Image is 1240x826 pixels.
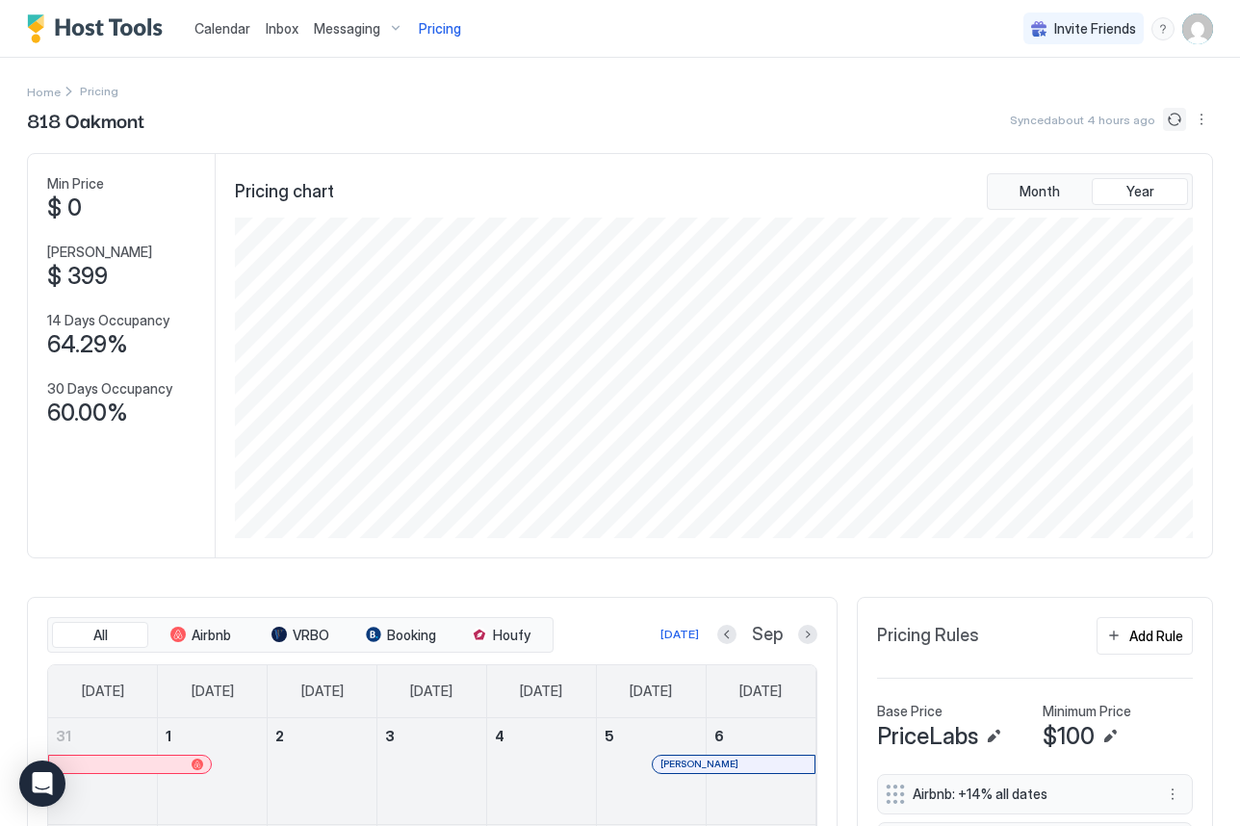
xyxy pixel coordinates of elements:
[501,665,581,717] a: Thursday
[1151,17,1175,40] div: menu
[419,20,461,38] span: Pricing
[377,718,487,825] td: September 3, 2025
[268,718,377,825] td: September 2, 2025
[1010,113,1155,127] span: Synced about 4 hours ago
[877,703,943,720] span: Base Price
[48,718,157,754] a: August 31, 2025
[752,624,783,646] span: Sep
[314,20,380,38] span: Messaging
[194,18,250,39] a: Calendar
[1092,178,1188,205] button: Year
[158,718,267,754] a: September 1, 2025
[27,14,171,43] a: Host Tools Logo
[387,627,436,644] span: Booking
[158,718,268,825] td: September 1, 2025
[56,728,71,744] span: 31
[1097,617,1193,655] button: Add Rule
[1161,783,1184,806] button: More options
[714,728,724,744] span: 6
[63,665,143,717] a: Sunday
[166,728,171,744] span: 1
[266,20,298,37] span: Inbox
[597,718,706,754] a: September 5, 2025
[1182,13,1213,44] div: User profile
[798,625,817,644] button: Next month
[1054,20,1136,38] span: Invite Friends
[391,665,472,717] a: Wednesday
[1129,626,1183,646] div: Add Rule
[27,81,61,101] div: Breadcrumb
[47,617,554,654] div: tab-group
[19,761,65,807] div: Open Intercom Messenger
[47,399,128,427] span: 60.00%
[192,627,231,644] span: Airbnb
[27,85,61,99] span: Home
[913,786,1142,803] span: Airbnb: +14% all dates
[717,625,736,644] button: Previous month
[47,380,172,398] span: 30 Days Occupancy
[410,683,452,700] span: [DATE]
[605,728,614,744] span: 5
[47,175,104,193] span: Min Price
[877,722,978,751] span: PriceLabs
[47,262,108,291] span: $ 399
[1043,703,1131,720] span: Minimum Price
[610,665,691,717] a: Friday
[27,81,61,101] a: Home
[52,622,148,649] button: All
[48,718,158,825] td: August 31, 2025
[992,178,1088,205] button: Month
[266,18,298,39] a: Inbox
[720,665,801,717] a: Saturday
[706,718,815,825] td: September 6, 2025
[235,181,334,203] span: Pricing chart
[47,194,82,222] span: $ 0
[596,718,706,825] td: September 5, 2025
[47,244,152,261] span: [PERSON_NAME]
[707,718,815,754] a: September 6, 2025
[80,84,118,98] span: Breadcrumb
[385,728,395,744] span: 3
[660,626,699,643] div: [DATE]
[658,623,702,646] button: [DATE]
[987,173,1193,210] div: tab-group
[1126,183,1154,200] span: Year
[352,622,449,649] button: Booking
[93,627,108,644] span: All
[172,665,253,717] a: Monday
[282,665,363,717] a: Tuesday
[1043,722,1095,751] span: $100
[293,627,329,644] span: VRBO
[47,312,169,329] span: 14 Days Occupancy
[495,728,504,744] span: 4
[301,683,344,700] span: [DATE]
[192,683,234,700] span: [DATE]
[1163,108,1186,131] button: Sync prices
[982,725,1005,748] button: Edit
[275,728,284,744] span: 2
[486,718,596,825] td: September 4, 2025
[152,622,248,649] button: Airbnb
[252,622,349,649] button: VRBO
[520,683,562,700] span: [DATE]
[1190,108,1213,131] div: menu
[877,625,979,647] span: Pricing Rules
[47,330,128,359] span: 64.29%
[194,20,250,37] span: Calendar
[377,718,486,754] a: September 3, 2025
[493,627,530,644] span: Houfy
[660,758,807,770] div: [PERSON_NAME]
[1190,108,1213,131] button: More options
[1098,725,1122,748] button: Edit
[487,718,596,754] a: September 4, 2025
[660,758,738,770] span: [PERSON_NAME]
[1161,783,1184,806] div: menu
[452,622,549,649] button: Houfy
[268,718,376,754] a: September 2, 2025
[630,683,672,700] span: [DATE]
[1020,183,1060,200] span: Month
[82,683,124,700] span: [DATE]
[739,683,782,700] span: [DATE]
[27,105,144,134] span: 818 Oakmont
